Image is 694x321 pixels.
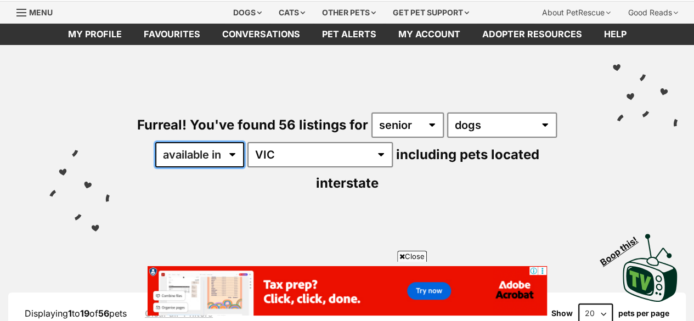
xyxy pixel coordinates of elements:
[211,24,311,45] a: conversations
[397,251,427,262] span: Close
[68,308,72,319] strong: 1
[25,308,127,319] span: Displaying to of pets
[314,2,383,24] div: Other pets
[316,147,539,191] span: including pets located interstate
[623,224,678,304] a: Boop this!
[29,8,53,17] span: Menu
[98,308,109,319] strong: 56
[57,24,133,45] a: My profile
[534,2,618,24] div: About PetRescue
[145,308,213,318] a: Clear all 4 filters
[593,24,637,45] a: Help
[137,117,368,133] span: Furreal! You've found 56 listings for
[385,2,477,24] div: Get pet support
[133,24,211,45] a: Favourites
[623,234,678,302] img: PetRescue TV logo
[16,2,60,21] a: Menu
[225,2,269,24] div: Dogs
[311,24,387,45] a: Pet alerts
[471,24,593,45] a: Adopter resources
[1,1,10,10] img: consumer-privacy-logo.png
[387,24,471,45] a: My account
[80,308,89,319] strong: 19
[618,309,669,318] label: pets per page
[271,2,313,24] div: Cats
[598,228,648,267] span: Boop this!
[148,266,547,316] iframe: Advertisement
[551,309,573,318] span: Show
[620,2,686,24] div: Good Reads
